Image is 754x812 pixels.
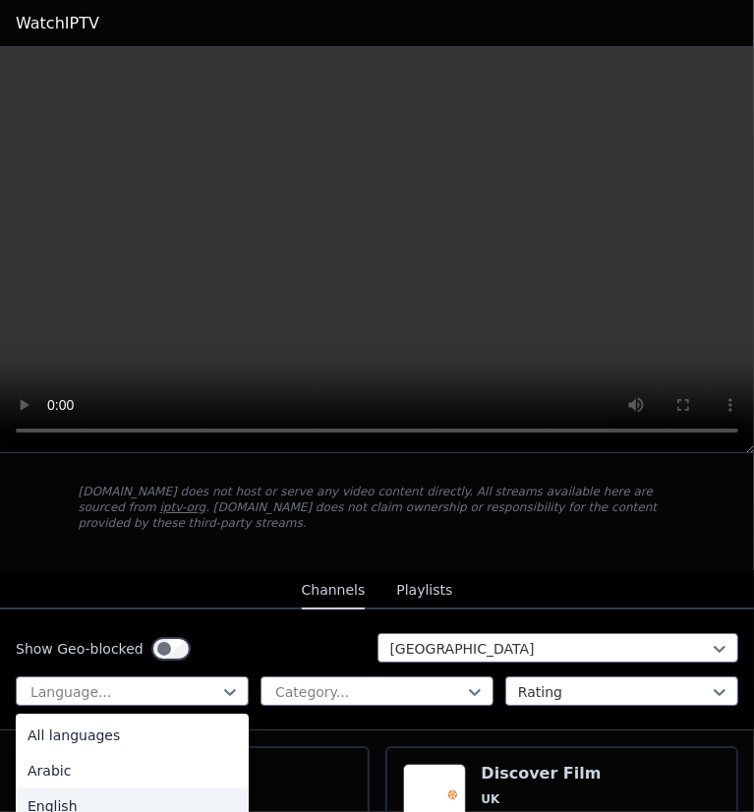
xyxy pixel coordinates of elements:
h6: Discover Film [482,764,602,783]
button: Playlists [396,572,452,609]
a: WatchIPTV [16,12,99,35]
a: iptv-org [160,500,206,514]
p: [DOMAIN_NAME] does not host or serve any video content directly. All streams available here are s... [79,484,676,531]
button: Channels [302,572,366,609]
label: Show Geo-blocked [16,639,144,659]
span: UK [482,791,500,807]
div: Arabic [16,753,249,788]
div: All languages [16,718,249,753]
